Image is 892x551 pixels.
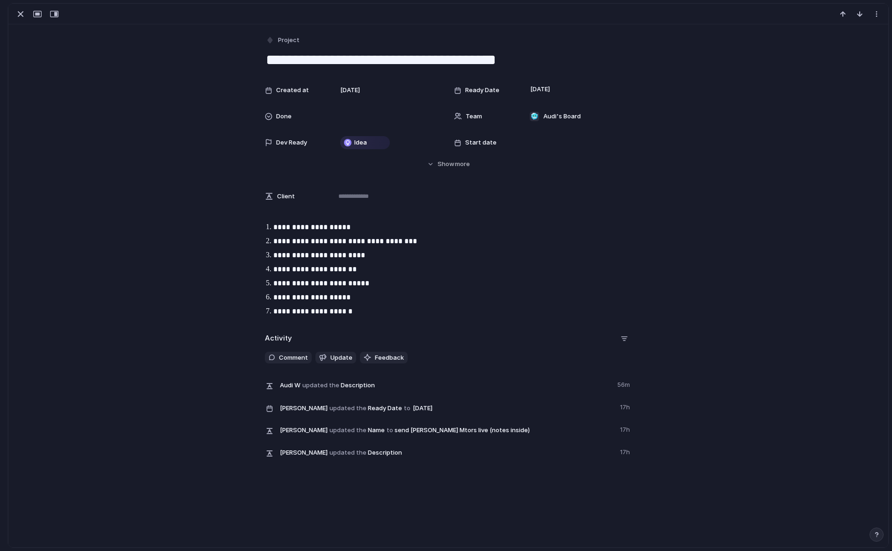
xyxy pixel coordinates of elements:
span: Dev Ready [276,138,307,147]
span: updated the [329,404,366,413]
span: Done [276,112,292,121]
span: more [455,159,470,169]
span: 56m [617,378,632,390]
span: 17h [620,401,632,412]
button: Showmore [265,156,632,173]
span: 17h [620,446,632,457]
span: Description [280,378,612,391]
span: updated the [329,448,366,457]
span: Client [277,192,295,201]
span: [DATE] [410,403,435,414]
span: Created at [276,86,309,95]
span: updated the [329,426,366,435]
button: Feedback [360,352,408,364]
span: Team [466,112,482,121]
span: Idea [354,138,367,147]
span: Audi's Board [543,112,581,121]
span: [PERSON_NAME] [280,404,328,413]
span: Project [278,36,300,45]
span: [PERSON_NAME] [280,426,328,435]
span: updated the [302,381,339,390]
span: to [387,426,393,435]
div: 🥶 [530,112,539,121]
span: [DATE] [528,84,553,95]
span: Comment [279,353,308,362]
span: Show [438,159,454,169]
h2: Activity [265,333,292,344]
span: Ready Date [465,86,499,95]
span: Update [330,353,352,362]
span: Start date [465,138,497,147]
span: to [404,404,410,413]
span: Feedback [375,353,404,362]
span: Name send [PERSON_NAME] Mtors live (notes inside) [280,423,614,436]
span: [PERSON_NAME] [280,448,328,457]
span: [DATE] [340,86,360,95]
span: Ready Date [280,401,614,415]
button: Project [264,34,302,47]
button: Comment [265,352,312,364]
button: Update [315,352,356,364]
span: Description [280,446,614,459]
span: 17h [620,423,632,435]
span: Audi W [280,381,300,390]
